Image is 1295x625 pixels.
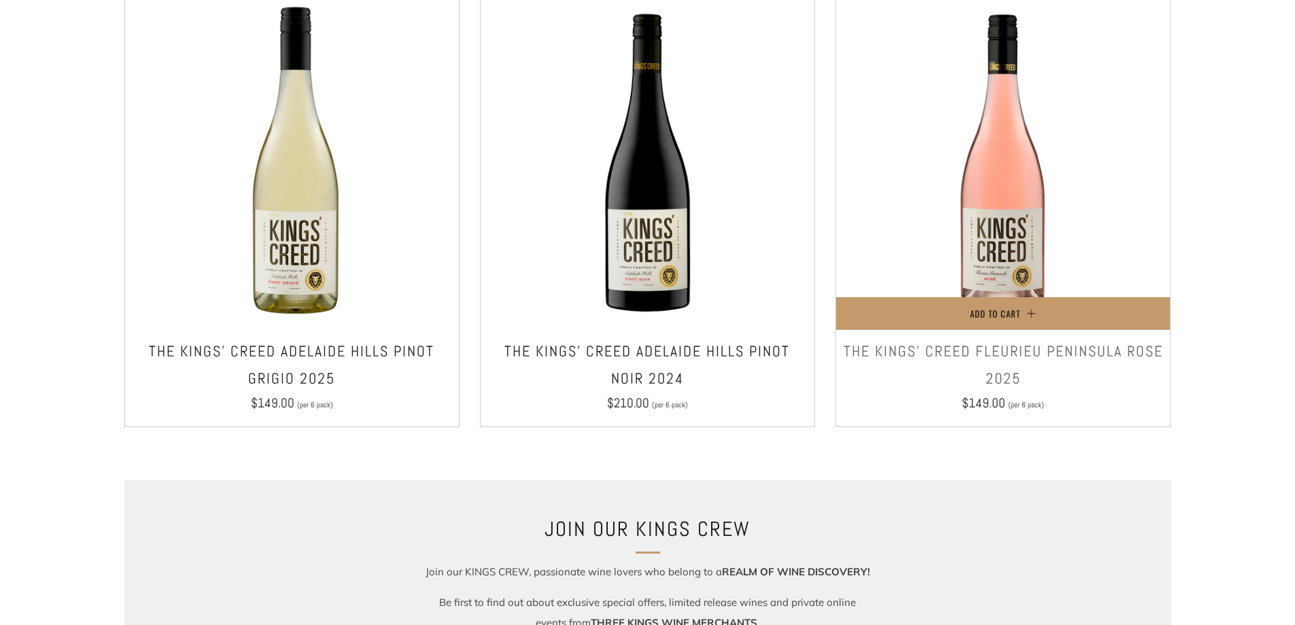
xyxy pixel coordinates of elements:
[607,394,649,411] span: $210.00
[836,338,1170,409] a: The Kings' Creed Fleurieu Peninsula Rose 2025 $149.00 (per 6 pack)
[1008,401,1044,409] span: (per 6 pack)
[424,562,872,582] p: Join our KINGS CREW, passionate wine lovers who belong to a
[487,338,808,392] h3: The Kings' Creed Adelaide Hills Pinot Noir 2024
[297,401,333,409] span: (per 6 pack)
[132,338,452,392] h3: THE KINGS' CREED ADELAIDE HILLS PINOT GRIGIO 2025
[251,394,294,411] span: $149.00
[481,338,814,409] a: The Kings' Creed Adelaide Hills Pinot Noir 2024 $210.00 (per 6 pack)
[962,394,1005,411] span: $149.00
[652,401,688,409] span: (per 6 pack)
[424,513,872,545] h2: JOIN OUR KINGS CREW
[970,307,1020,320] span: Add to Cart
[843,338,1163,392] h3: The Kings' Creed Fleurieu Peninsula Rose 2025
[836,297,1170,330] button: Add to Cart
[722,565,870,578] strong: REALM OF WINE DISCOVERY!
[125,338,459,409] a: THE KINGS' CREED ADELAIDE HILLS PINOT GRIGIO 2025 $149.00 (per 6 pack)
